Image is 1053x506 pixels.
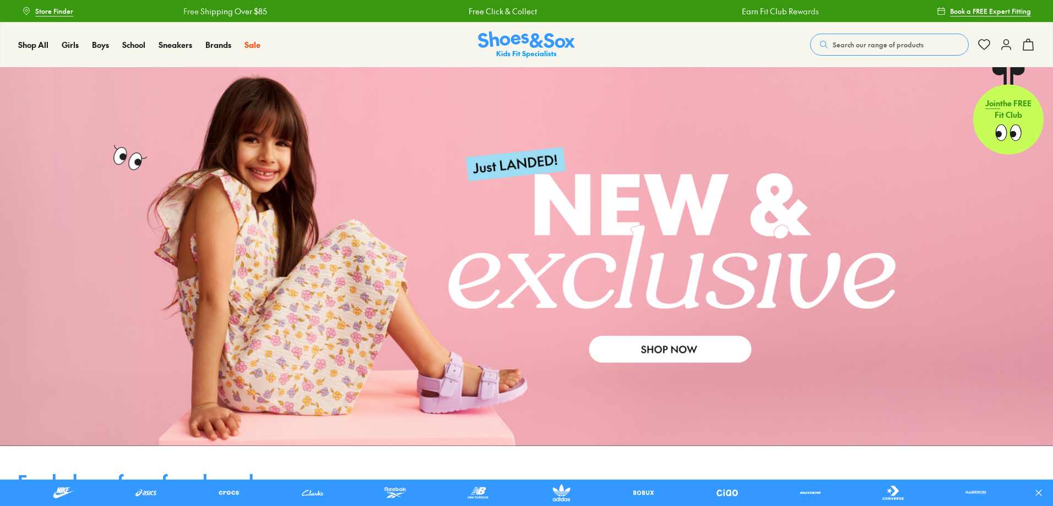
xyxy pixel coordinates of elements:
[92,39,109,51] a: Boys
[22,1,73,21] a: Store Finder
[159,39,192,51] a: Sneakers
[937,1,1031,21] a: Book a FREE Expert Fitting
[810,34,969,56] button: Search our range of products
[18,39,48,50] span: Shop All
[468,6,536,17] a: Free Click & Collect
[985,97,1000,108] span: Join
[478,31,575,58] img: SNS_Logo_Responsive.svg
[159,39,192,50] span: Sneakers
[18,39,48,51] a: Shop All
[973,89,1044,129] p: the FREE Fit Club
[833,40,924,50] span: Search our range of products
[62,39,79,50] span: Girls
[92,39,109,50] span: Boys
[741,6,818,17] a: Earn Fit Club Rewards
[62,39,79,51] a: Girls
[122,39,145,51] a: School
[245,39,260,50] span: Sale
[245,39,260,51] a: Sale
[205,39,231,51] a: Brands
[182,6,266,17] a: Free Shipping Over $85
[122,39,145,50] span: School
[205,39,231,50] span: Brands
[35,6,73,16] span: Store Finder
[950,6,1031,16] span: Book a FREE Expert Fitting
[478,31,575,58] a: Shoes & Sox
[973,67,1044,155] a: Jointhe FREE Fit Club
